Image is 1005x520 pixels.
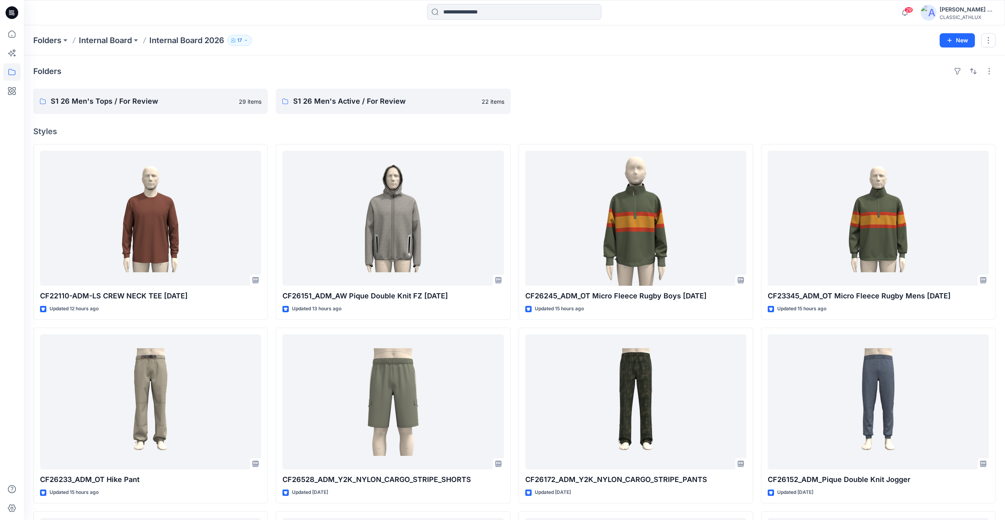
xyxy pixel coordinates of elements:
[535,305,584,313] p: Updated 15 hours ago
[525,151,746,286] a: CF26245_ADM_OT Micro Fleece Rugby Boys 05OCT25
[940,5,995,14] div: [PERSON_NAME] Cfai
[33,89,268,114] a: S1 26 Men's Tops / For Review29 items
[525,290,746,302] p: CF26245_ADM_OT Micro Fleece Rugby Boys [DATE]
[940,14,995,20] div: CLASSIC_ATHLUX
[282,290,503,302] p: CF26151_ADM_AW Pique Double Knit FZ [DATE]
[768,474,989,485] p: CF26152_ADM_Pique Double Knit Jogger
[768,151,989,286] a: CF23345_ADM_OT Micro Fleece Rugby Mens 05OCT25
[40,474,261,485] p: CF26233_ADM_OT Hike Pant
[149,35,224,46] p: Internal Board 2026
[40,334,261,469] a: CF26233_ADM_OT Hike Pant
[40,290,261,302] p: CF22110-ADM-LS CREW NECK TEE [DATE]
[33,66,61,76] h4: Folders
[292,488,328,497] p: Updated [DATE]
[33,127,995,136] h4: Styles
[40,151,261,286] a: CF22110-ADM-LS CREW NECK TEE 04OCT25
[525,474,746,485] p: CF26172_ADM_Y2K_NYLON_CARGO_STRIPE_PANTS
[282,151,503,286] a: CF26151_ADM_AW Pique Double Knit FZ 05OCT25
[525,334,746,469] a: CF26172_ADM_Y2K_NYLON_CARGO_STRIPE_PANTS
[276,89,510,114] a: S1 26 Men's Active / For Review22 items
[33,35,61,46] a: Folders
[777,488,813,497] p: Updated [DATE]
[50,305,99,313] p: Updated 12 hours ago
[292,305,341,313] p: Updated 13 hours ago
[227,35,252,46] button: 17
[282,334,503,469] a: CF26528_ADM_Y2K_NYLON_CARGO_STRIPE_SHORTS
[921,5,936,21] img: avatar
[482,97,504,106] p: 22 items
[940,33,975,47] button: New
[50,488,99,497] p: Updated 15 hours ago
[51,96,234,107] p: S1 26 Men's Tops / For Review
[768,290,989,302] p: CF23345_ADM_OT Micro Fleece Rugby Mens [DATE]
[904,7,913,13] span: 29
[282,474,503,485] p: CF26528_ADM_Y2K_NYLON_CARGO_STRIPE_SHORTS
[535,488,571,497] p: Updated [DATE]
[237,36,242,45] p: 17
[293,96,477,107] p: S1 26 Men's Active / For Review
[777,305,826,313] p: Updated 15 hours ago
[79,35,132,46] a: Internal Board
[768,334,989,469] a: CF26152_ADM_Pique Double Knit Jogger
[239,97,261,106] p: 29 items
